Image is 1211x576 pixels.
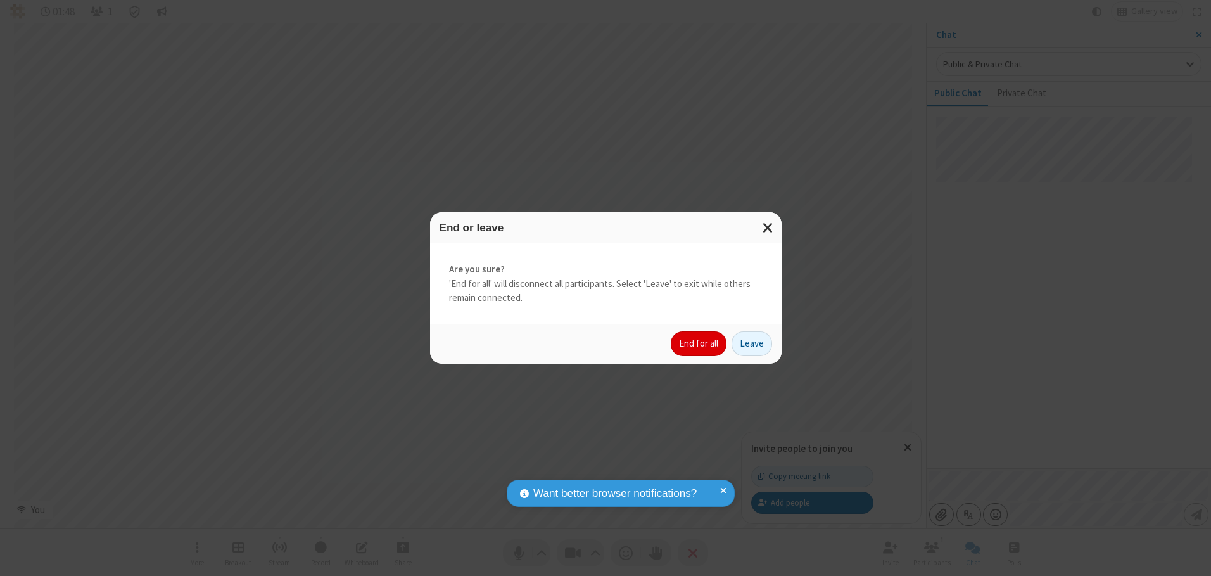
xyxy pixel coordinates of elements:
h3: End or leave [440,222,772,234]
button: End for all [671,331,726,357]
button: Close modal [755,212,782,243]
span: Want better browser notifications? [533,485,697,502]
button: Leave [732,331,772,357]
strong: Are you sure? [449,262,763,277]
div: 'End for all' will disconnect all participants. Select 'Leave' to exit while others remain connec... [430,243,782,324]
